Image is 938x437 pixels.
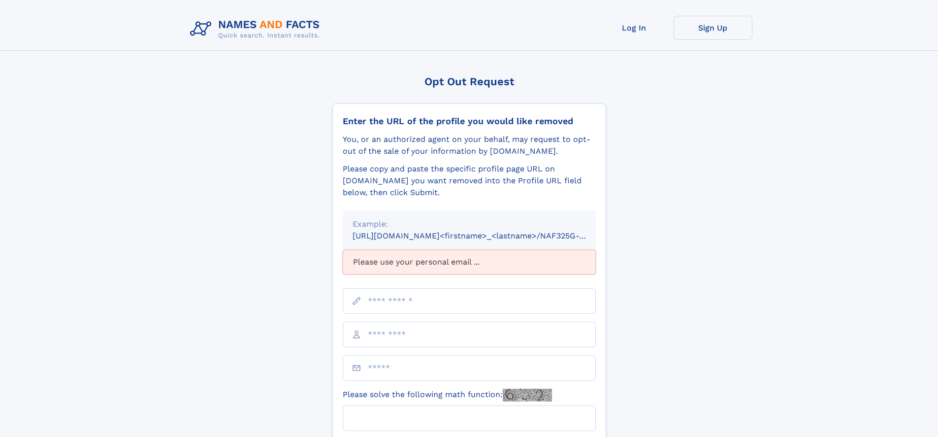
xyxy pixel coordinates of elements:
div: Opt Out Request [332,75,606,88]
a: Sign Up [674,16,752,40]
label: Please solve the following math function: [343,389,552,402]
img: Logo Names and Facts [186,16,328,42]
a: Log In [595,16,674,40]
div: Please copy and paste the specific profile page URL on [DOMAIN_NAME] you want removed into the Pr... [343,163,596,199]
div: Example: [353,218,586,230]
div: Enter the URL of the profile you would like removed [343,116,596,127]
small: [URL][DOMAIN_NAME]<firstname>_<lastname>/NAF325G-xxxxxxxx [353,231,615,240]
div: Please use your personal email ... [343,250,596,274]
div: You, or an authorized agent on your behalf, may request to opt-out of the sale of your informatio... [343,134,596,157]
